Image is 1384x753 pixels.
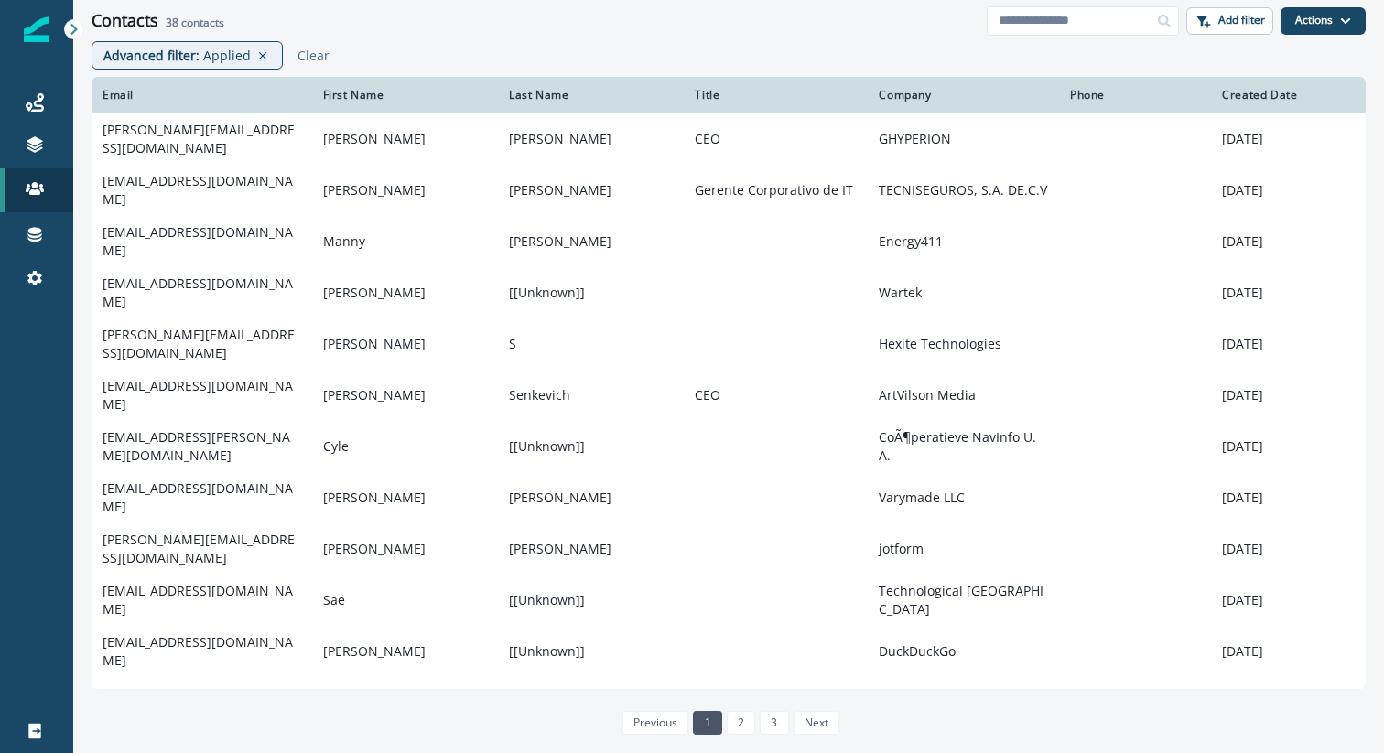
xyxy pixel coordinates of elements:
td: Senkevich [498,370,684,421]
td: [PERSON_NAME] [498,216,684,267]
p: [DATE] [1222,130,1355,148]
h2: contacts [166,16,224,29]
td: [PERSON_NAME] [498,165,684,216]
td: [EMAIL_ADDRESS][DOMAIN_NAME] [92,165,312,216]
a: [EMAIL_ADDRESS][DOMAIN_NAME][PERSON_NAME][PERSON_NAME]Varymade LLC[DATE] [92,472,1366,523]
td: [[Unknown]] [498,626,684,677]
td: Sae [312,575,498,626]
td: Solihat [498,677,684,728]
a: [PERSON_NAME][EMAIL_ADDRESS][DOMAIN_NAME][PERSON_NAME]SolihatWartek[DATE] [92,677,1366,728]
p: [DATE] [1222,181,1355,199]
p: [DATE] [1222,232,1355,251]
p: Advanced filter : [103,46,200,65]
td: [EMAIL_ADDRESS][DOMAIN_NAME] [92,370,312,421]
div: Title [695,88,857,102]
div: First Name [323,88,487,102]
p: [DATE] [1222,591,1355,609]
div: Last Name [509,88,673,102]
td: Cyle [312,421,498,472]
td: [EMAIL_ADDRESS][DOMAIN_NAME] [92,626,312,677]
td: [PERSON_NAME] [312,267,498,318]
td: [PERSON_NAME] [312,626,498,677]
a: [EMAIL_ADDRESS][DOMAIN_NAME][PERSON_NAME][[Unknown]]Wartek[DATE] [92,267,1366,318]
div: Phone [1070,88,1200,102]
td: [PERSON_NAME] [498,523,684,575]
td: Hexite Technologies [868,318,1059,370]
span: 38 [166,15,178,30]
button: Actions [1281,7,1366,35]
td: [PERSON_NAME] [312,472,498,523]
div: Email [103,88,301,102]
a: [EMAIL_ADDRESS][DOMAIN_NAME]Sae[[Unknown]]Technological [GEOGRAPHIC_DATA][DATE] [92,575,1366,626]
div: Advanced filter: Applied [92,41,283,70]
p: [DATE] [1222,489,1355,507]
td: [EMAIL_ADDRESS][DOMAIN_NAME] [92,575,312,626]
a: [PERSON_NAME][EMAIL_ADDRESS][DOMAIN_NAME][PERSON_NAME]SHexite Technologies[DATE] [92,318,1366,370]
td: [PERSON_NAME] [312,370,498,421]
a: [EMAIL_ADDRESS][DOMAIN_NAME][PERSON_NAME]SenkevichCEOArtVilson Media[DATE] [92,370,1366,421]
td: [PERSON_NAME][EMAIL_ADDRESS][DOMAIN_NAME] [92,677,312,728]
p: [DATE] [1222,540,1355,558]
td: [EMAIL_ADDRESS][PERSON_NAME][DOMAIN_NAME] [92,421,312,472]
td: [PERSON_NAME][EMAIL_ADDRESS][DOMAIN_NAME] [92,523,312,575]
a: [PERSON_NAME][EMAIL_ADDRESS][DOMAIN_NAME][PERSON_NAME][PERSON_NAME]CEOGHYPERION[DATE] [92,113,1366,165]
td: jotform [868,523,1059,575]
td: S [498,318,684,370]
td: [EMAIL_ADDRESS][DOMAIN_NAME] [92,267,312,318]
td: Technological [GEOGRAPHIC_DATA] [868,575,1059,626]
td: [PERSON_NAME] [498,113,684,165]
td: [PERSON_NAME] [312,165,498,216]
td: [PERSON_NAME] [498,472,684,523]
td: [PERSON_NAME][EMAIL_ADDRESS][DOMAIN_NAME] [92,113,312,165]
p: [DATE] [1222,284,1355,302]
td: Wartek [868,267,1059,318]
p: Applied [203,46,251,65]
td: [PERSON_NAME] [312,113,498,165]
a: [EMAIL_ADDRESS][DOMAIN_NAME]Manny[PERSON_NAME]Energy411[DATE] [92,216,1366,267]
p: [DATE] [1222,335,1355,353]
td: DuckDuckGo [868,626,1059,677]
a: Page 3 [760,711,788,735]
p: [DATE] [1222,642,1355,661]
td: Wartek [868,677,1059,728]
td: [EMAIL_ADDRESS][DOMAIN_NAME] [92,472,312,523]
td: [[Unknown]] [498,421,684,472]
p: CEO [695,130,857,148]
a: [EMAIL_ADDRESS][DOMAIN_NAME][PERSON_NAME][PERSON_NAME]Gerente Corporativo de ITTECNISEGUROS, S.A.... [92,165,1366,216]
a: [PERSON_NAME][EMAIL_ADDRESS][DOMAIN_NAME][PERSON_NAME][PERSON_NAME]jotform[DATE] [92,523,1366,575]
p: [DATE] [1222,437,1355,456]
a: Page 2 [727,711,755,735]
p: Add filter [1218,14,1265,27]
button: Add filter [1186,7,1273,35]
td: ArtVilson Media [868,370,1059,421]
p: [DATE] [1222,386,1355,404]
div: Company [879,88,1048,102]
button: Clear [290,47,330,64]
td: [PERSON_NAME] [312,318,498,370]
a: [EMAIL_ADDRESS][PERSON_NAME][DOMAIN_NAME]Cyle[[Unknown]]CoÃ¶peratieve NavInfo U.A.[DATE] [92,421,1366,472]
p: Gerente Corporativo de IT [695,181,857,199]
ul: Pagination [618,711,839,735]
td: [[Unknown]] [498,575,684,626]
a: [EMAIL_ADDRESS][DOMAIN_NAME][PERSON_NAME][[Unknown]]DuckDuckGo[DATE] [92,626,1366,677]
a: Page 1 is your current page [693,711,721,735]
p: Clear [297,47,330,64]
td: [[Unknown]] [498,267,684,318]
a: Next page [794,711,839,735]
td: [PERSON_NAME] [312,677,498,728]
td: Manny [312,216,498,267]
td: TECNISEGUROS, S.A. DE.C.V [868,165,1059,216]
td: [PERSON_NAME] [312,523,498,575]
h1: Contacts [92,11,158,31]
td: Energy411 [868,216,1059,267]
img: Inflection [24,16,49,42]
td: CoÃ¶peratieve NavInfo U.A. [868,421,1059,472]
td: [EMAIL_ADDRESS][DOMAIN_NAME] [92,216,312,267]
td: GHYPERION [868,113,1059,165]
td: [PERSON_NAME][EMAIL_ADDRESS][DOMAIN_NAME] [92,318,312,370]
p: CEO [695,386,857,404]
td: Varymade LLC [868,472,1059,523]
div: Created Date [1222,88,1355,102]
